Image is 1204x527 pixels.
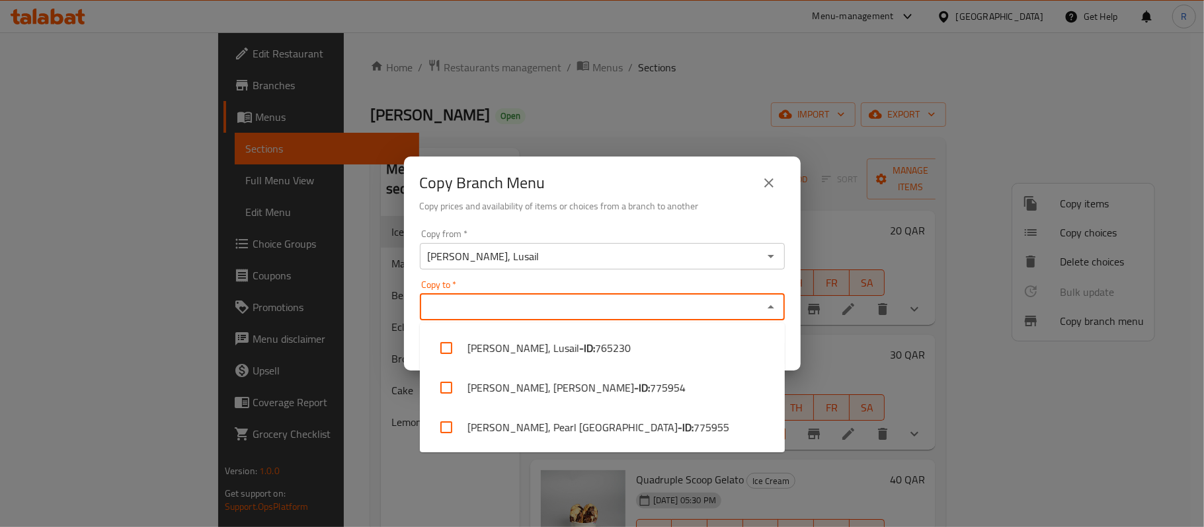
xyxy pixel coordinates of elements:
[762,298,780,316] button: Close
[579,340,595,356] b: - ID:
[678,419,694,435] b: - ID:
[420,328,785,368] li: [PERSON_NAME], Lusail
[420,368,785,407] li: [PERSON_NAME], [PERSON_NAME]
[762,247,780,265] button: Open
[420,199,785,213] h6: Copy prices and availability of items or choices from a branch to another
[694,419,729,435] span: 775955
[420,172,545,193] h2: Copy Branch Menu
[595,340,631,356] span: 765230
[634,380,650,396] b: - ID:
[420,407,785,447] li: [PERSON_NAME], Pearl [GEOGRAPHIC_DATA]
[753,167,785,199] button: close
[650,380,686,396] span: 775954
